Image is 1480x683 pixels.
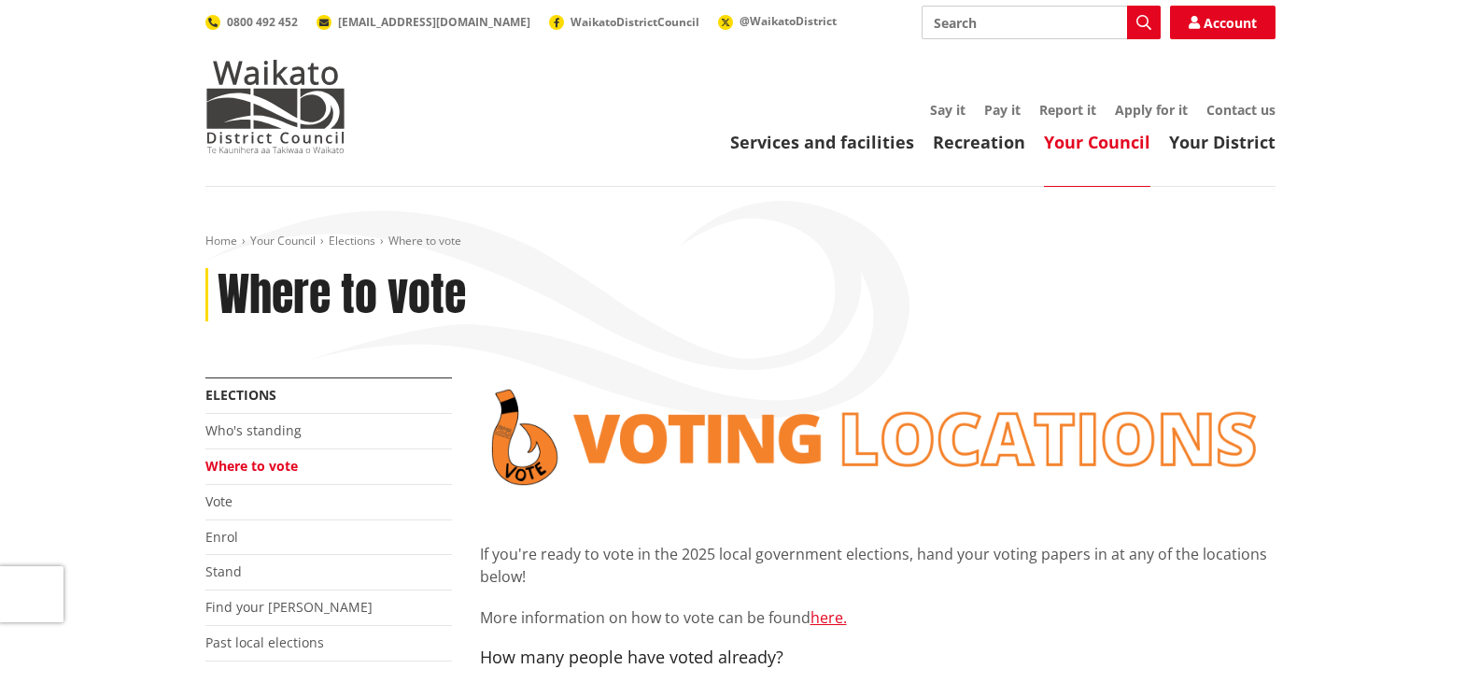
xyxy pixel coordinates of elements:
[388,233,461,249] span: Where to vote
[930,101,966,119] a: Say it
[810,607,847,628] a: here.
[338,14,530,30] span: [EMAIL_ADDRESS][DOMAIN_NAME]
[933,131,1025,153] a: Recreation
[1170,6,1276,39] a: Account
[205,234,1276,249] nav: breadcrumb
[480,647,1276,668] h4: How many people have voted already?
[205,562,242,580] a: Stand
[1039,101,1096,119] a: Report it
[1115,101,1188,119] a: Apply for it
[227,14,298,30] span: 0800 492 452
[205,492,233,510] a: Vote
[205,528,238,546] a: Enrol
[922,6,1161,39] input: Search input
[329,233,375,249] a: Elections
[549,14,699,30] a: WaikatoDistrictCouncil
[218,268,466,322] h1: Where to vote
[205,598,373,616] a: Find your [PERSON_NAME]
[205,60,345,153] img: Waikato District Council - Te Kaunihera aa Takiwaa o Waikato
[250,233,316,249] a: Your Council
[718,13,837,29] a: @WaikatoDistrict
[205,421,302,439] a: Who's standing
[571,14,699,30] span: WaikatoDistrictCouncil
[205,633,324,651] a: Past local elections
[480,377,1276,497] img: voting locations banner
[205,233,237,249] a: Home
[1169,131,1276,153] a: Your District
[730,131,914,153] a: Services and facilities
[205,14,298,30] a: 0800 492 452
[1044,131,1150,153] a: Your Council
[480,543,1276,588] p: If you're ready to vote in the 2025 local government elections, hand your voting papers in at any...
[317,14,530,30] a: [EMAIL_ADDRESS][DOMAIN_NAME]
[1206,101,1276,119] a: Contact us
[984,101,1021,119] a: Pay it
[480,606,1276,629] p: More information on how to vote can be found
[205,386,276,404] a: Elections
[205,457,298,475] a: Where to vote
[740,13,837,29] span: @WaikatoDistrict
